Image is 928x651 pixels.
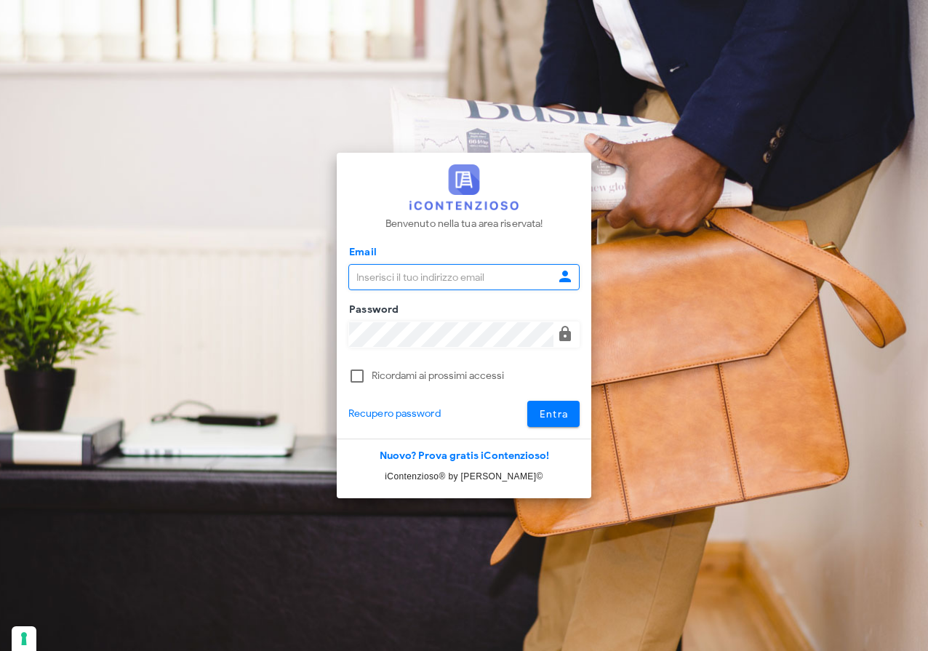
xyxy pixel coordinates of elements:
[12,626,36,651] button: Le tue preferenze relative al consenso per le tecnologie di tracciamento
[527,401,580,427] button: Entra
[348,406,441,422] a: Recupero password
[539,408,569,420] span: Entra
[385,216,543,232] p: Benvenuto nella tua area riservata!
[337,469,591,484] p: iContenzioso® by [PERSON_NAME]©
[372,369,580,383] label: Ricordami ai prossimi accessi
[380,450,549,462] a: Nuovo? Prova gratis iContenzioso!
[345,303,399,317] label: Password
[345,245,377,260] label: Email
[349,265,553,289] input: Inserisci il tuo indirizzo email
